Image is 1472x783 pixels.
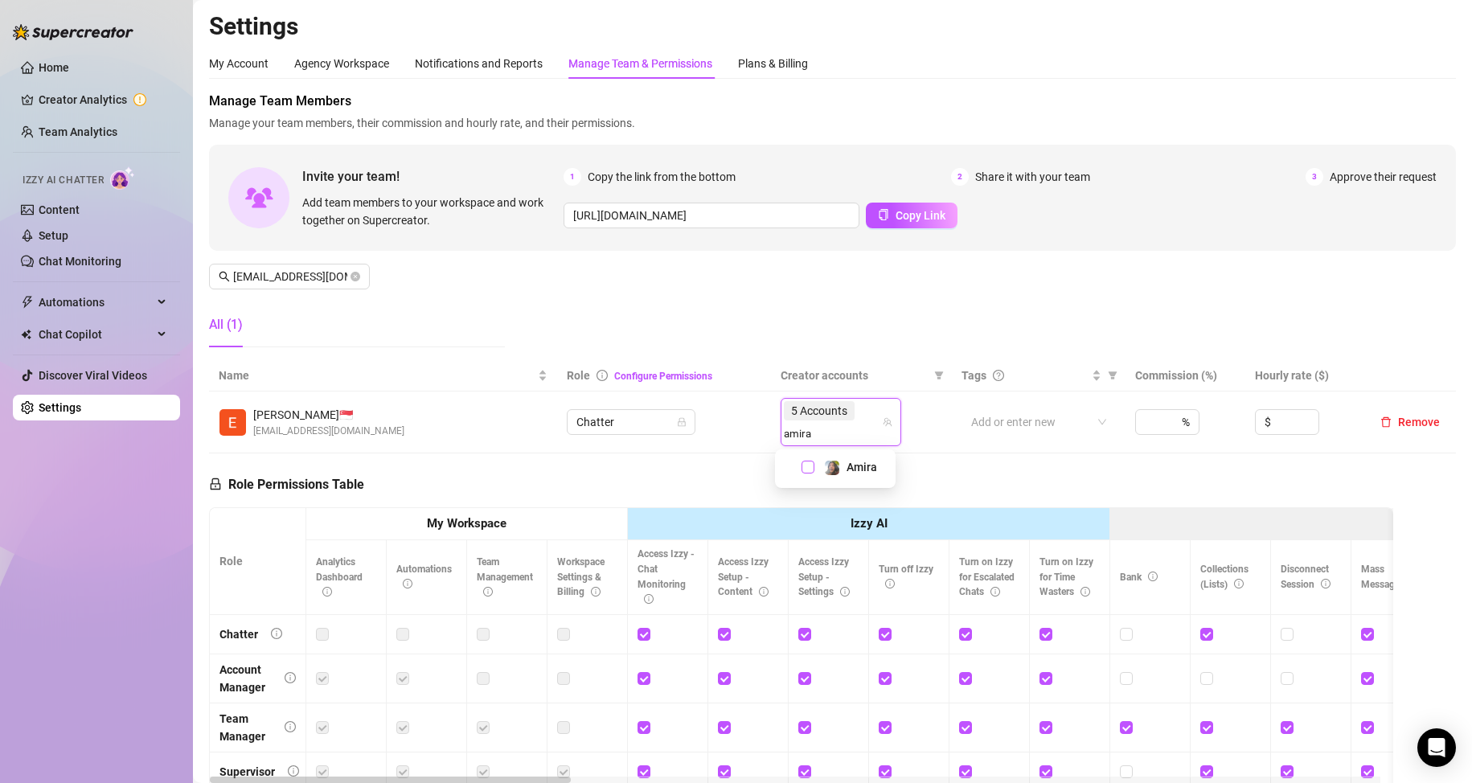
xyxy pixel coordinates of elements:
span: [PERSON_NAME] 🇸🇬 [253,406,404,424]
span: info-circle [288,765,299,777]
span: search [219,271,230,282]
span: info-circle [591,587,601,596]
strong: My Workspace [427,516,506,531]
a: Team Analytics [39,125,117,138]
div: All (1) [209,315,243,334]
div: Account Manager [219,661,272,696]
h5: Role Permissions Table [209,475,364,494]
span: Remove [1398,416,1440,428]
div: Plans & Billing [738,55,808,72]
div: Notifications and Reports [415,55,543,72]
span: Access Izzy Setup - Content [718,556,769,598]
div: My Account [209,55,269,72]
span: info-circle [990,587,1000,596]
span: Analytics Dashboard [316,556,363,598]
img: Ernesto Grimpula III [219,409,246,436]
input: Search members [233,268,347,285]
img: AI Chatter [110,166,135,190]
span: info-circle [885,579,895,588]
span: info-circle [403,579,412,588]
span: Chatter [576,410,686,434]
span: Select tree node [802,461,814,473]
span: Creator accounts [781,367,928,384]
span: filter [1108,371,1117,380]
span: Chat Copilot [39,322,153,347]
span: Tags [962,367,986,384]
span: 2 [951,168,969,186]
span: Team Management [477,556,533,598]
span: Access Izzy Setup - Settings [798,556,850,598]
span: question-circle [993,370,1004,381]
a: Settings [39,401,81,414]
span: info-circle [840,587,850,596]
a: Configure Permissions [614,371,712,382]
span: Manage Team Members [209,92,1456,111]
span: info-circle [759,587,769,596]
span: info-circle [285,721,296,732]
span: info-circle [644,594,654,604]
span: lock [677,417,687,427]
th: Commission (%) [1126,360,1244,391]
th: Hourly rate ($) [1245,360,1364,391]
span: Manage your team members, their commission and hourly rate, and their permissions. [209,114,1456,132]
span: Approve their request [1330,168,1437,186]
span: info-circle [322,587,332,596]
span: [EMAIL_ADDRESS][DOMAIN_NAME] [253,424,404,439]
span: Amira [847,461,877,473]
span: info-circle [1234,579,1244,588]
span: Invite your team! [302,166,564,187]
span: 5 Accounts [791,402,847,420]
span: Collections (Lists) [1200,564,1249,590]
span: filter [931,363,947,387]
span: info-circle [271,628,282,639]
span: Automations [39,289,153,315]
div: Manage Team & Permissions [568,55,712,72]
span: Mass Message [1361,564,1416,590]
span: Name [219,367,535,384]
img: Amira [825,461,839,475]
span: team [883,417,892,427]
div: Chatter [219,625,258,643]
span: thunderbolt [21,296,34,309]
span: Share it with your team [975,168,1090,186]
a: Discover Viral Videos [39,369,147,382]
span: Copy Link [896,209,945,222]
span: filter [1105,363,1121,387]
span: Turn on Izzy for Time Wasters [1039,556,1093,598]
button: Remove [1374,412,1446,432]
span: Workspace Settings & Billing [557,556,605,598]
span: Add team members to your workspace and work together on Supercreator. [302,194,557,229]
div: Team Manager [219,710,272,745]
span: info-circle [597,370,608,381]
span: Bank [1120,572,1158,583]
span: Access Izzy - Chat Monitoring [638,548,695,605]
span: 1 [564,168,581,186]
button: Copy Link [866,203,957,228]
div: Supervisor [219,763,275,781]
a: Home [39,61,69,74]
span: Disconnect Session [1281,564,1331,590]
span: 5 Accounts [784,401,855,420]
a: Setup [39,229,68,242]
span: Copy the link from the bottom [588,168,736,186]
div: Agency Workspace [294,55,389,72]
img: Chat Copilot [21,329,31,340]
button: close-circle [351,272,360,281]
a: Chat Monitoring [39,255,121,268]
span: copy [878,209,889,220]
span: Turn on Izzy for Escalated Chats [959,556,1015,598]
span: Turn off Izzy [879,564,933,590]
span: Izzy AI Chatter [23,173,104,188]
img: logo-BBDzfeDw.svg [13,24,133,40]
span: lock [209,478,222,490]
div: Open Intercom Messenger [1417,728,1456,767]
span: Automations [396,564,452,590]
strong: Izzy AI [851,516,888,531]
span: info-circle [483,587,493,596]
a: Content [39,203,80,216]
span: Role [567,369,590,382]
span: info-circle [1148,572,1158,581]
span: delete [1380,416,1392,428]
span: 3 [1306,168,1323,186]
